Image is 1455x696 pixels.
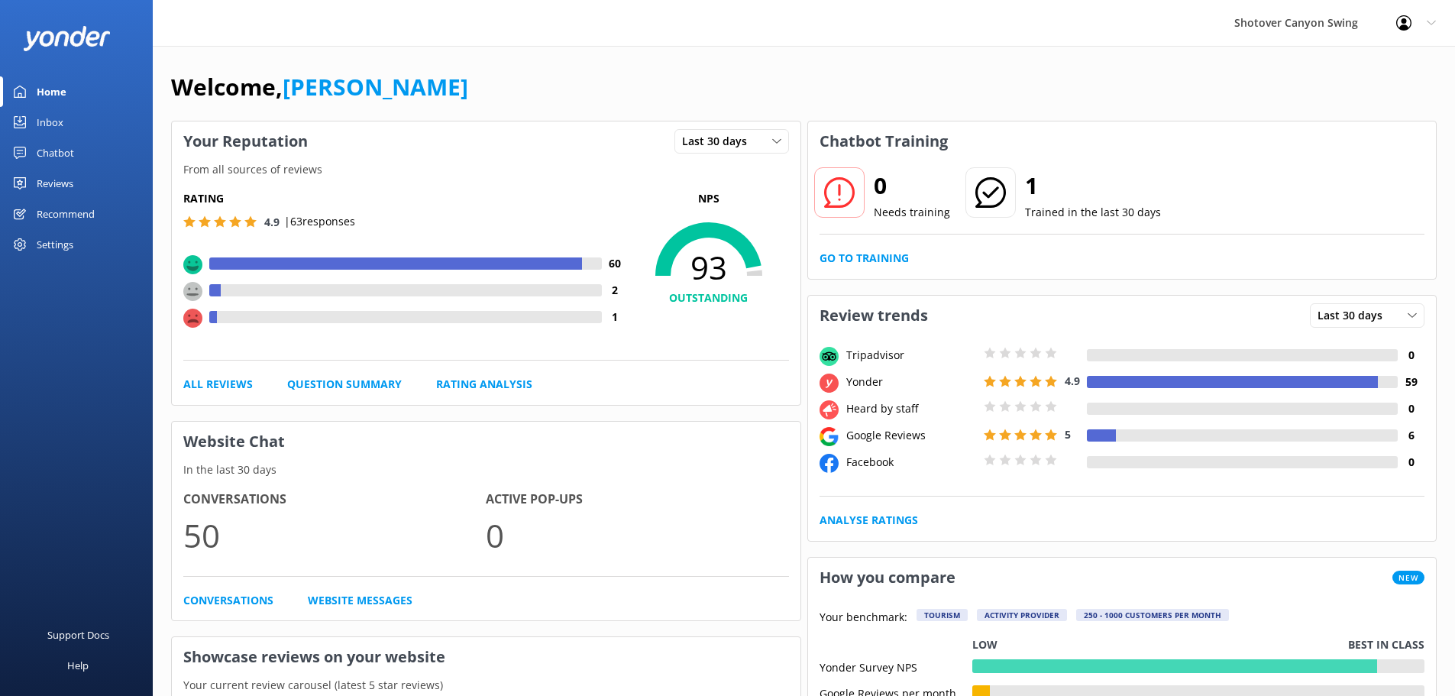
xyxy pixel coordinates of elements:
a: Go to Training [820,250,909,267]
div: Tripadvisor [842,347,980,364]
h4: 60 [602,255,629,272]
a: [PERSON_NAME] [283,71,468,102]
h3: Review trends [808,296,939,335]
h4: Active Pop-ups [486,490,788,510]
p: 50 [183,510,486,561]
a: Conversations [183,592,273,609]
p: Trained in the last 30 days [1025,204,1161,221]
h4: OUTSTANDING [629,290,789,306]
p: NPS [629,190,789,207]
h2: 1 [1025,167,1161,204]
h3: Website Chat [172,422,800,461]
p: From all sources of reviews [172,161,800,178]
a: Rating Analysis [436,376,532,393]
span: Last 30 days [682,133,756,150]
div: Yonder [842,374,980,390]
div: Settings [37,229,73,260]
a: Website Messages [308,592,412,609]
h3: Showcase reviews on your website [172,637,800,677]
div: Inbox [37,107,63,138]
p: Needs training [874,204,950,221]
span: 4.9 [1065,374,1080,388]
a: Analyse Ratings [820,512,918,529]
p: | 63 responses [284,213,355,230]
p: In the last 30 days [172,461,800,478]
div: Help [67,650,89,681]
h4: Conversations [183,490,486,510]
div: Chatbot [37,138,74,168]
div: Yonder Survey NPS [820,659,972,673]
p: Best in class [1348,636,1424,653]
h4: 2 [602,282,629,299]
h3: Your Reputation [172,121,319,161]
h4: 0 [1398,400,1424,417]
a: Question Summary [287,376,402,393]
p: Low [972,636,997,653]
span: New [1392,571,1424,584]
h1: Welcome, [171,69,468,105]
div: Reviews [37,168,73,199]
span: Last 30 days [1318,307,1392,324]
h3: How you compare [808,558,967,597]
h2: 0 [874,167,950,204]
h3: Chatbot Training [808,121,959,161]
div: Home [37,76,66,107]
div: Heard by staff [842,400,980,417]
p: 0 [486,510,788,561]
h4: 1 [602,309,629,325]
span: 4.9 [264,215,280,229]
p: Your current review carousel (latest 5 star reviews) [172,677,800,694]
img: yonder-white-logo.png [23,26,111,51]
a: All Reviews [183,376,253,393]
span: 93 [629,248,789,286]
p: Your benchmark: [820,609,907,627]
div: Recommend [37,199,95,229]
div: 250 - 1000 customers per month [1076,609,1229,621]
h5: Rating [183,190,629,207]
span: 5 [1065,427,1071,442]
div: Activity Provider [977,609,1067,621]
div: Tourism [917,609,968,621]
div: Facebook [842,454,980,471]
h4: 6 [1398,427,1424,444]
h4: 0 [1398,454,1424,471]
h4: 0 [1398,347,1424,364]
h4: 59 [1398,374,1424,390]
div: Google Reviews [842,427,980,444]
div: Support Docs [47,620,109,650]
